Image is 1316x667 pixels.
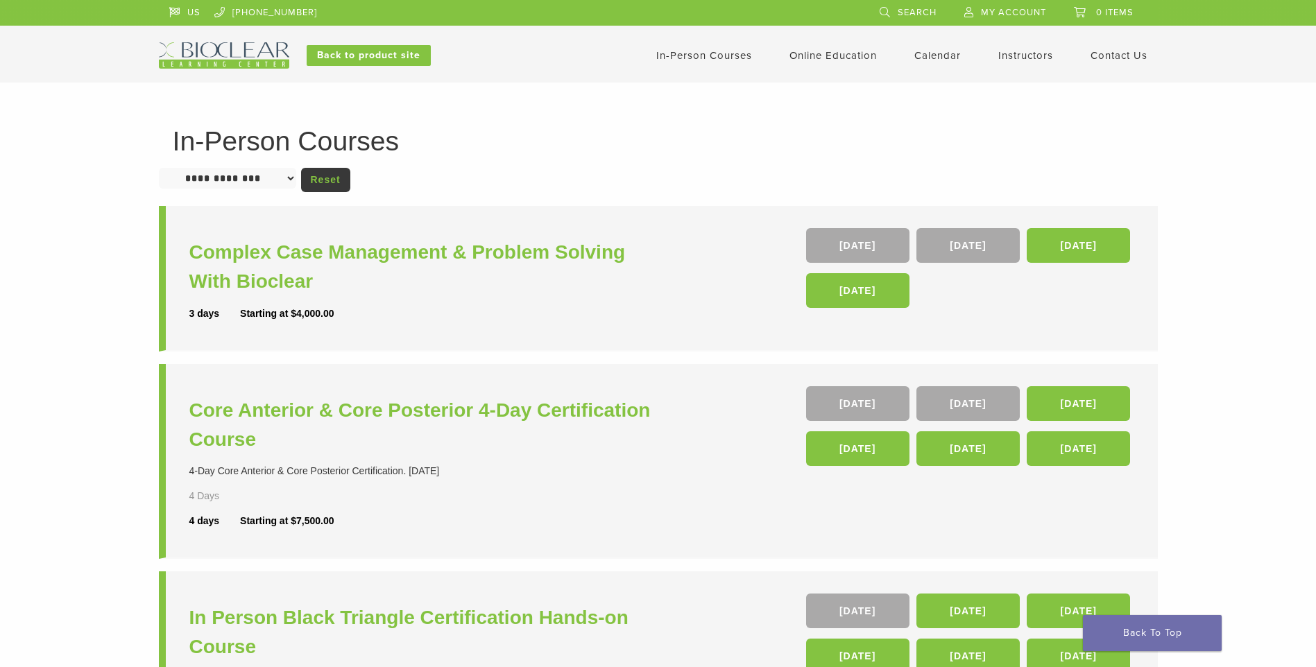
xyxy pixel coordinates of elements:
[307,45,431,66] a: Back to product site
[1027,228,1130,263] a: [DATE]
[806,228,1134,315] div: , , ,
[656,49,752,62] a: In-Person Courses
[998,49,1053,62] a: Instructors
[189,238,662,296] a: Complex Case Management & Problem Solving With Bioclear
[173,128,1144,155] h1: In-Person Courses
[806,386,1134,473] div: , , , , ,
[189,514,241,528] div: 4 days
[1027,431,1130,466] a: [DATE]
[1096,7,1134,18] span: 0 items
[159,42,289,69] img: Bioclear
[1027,386,1130,421] a: [DATE]
[981,7,1046,18] span: My Account
[916,386,1020,421] a: [DATE]
[916,594,1020,628] a: [DATE]
[806,273,909,308] a: [DATE]
[189,489,260,503] div: 4 Days
[189,396,662,454] a: Core Anterior & Core Posterior 4-Day Certification Course
[1027,594,1130,628] a: [DATE]
[189,464,662,478] div: 4-Day Core Anterior & Core Posterior Certification. [DATE]
[1091,49,1147,62] a: Contact Us
[806,431,909,466] a: [DATE]
[806,594,909,628] a: [DATE]
[898,7,937,18] span: Search
[789,49,877,62] a: Online Education
[240,306,334,321] div: Starting at $4,000.00
[189,306,241,321] div: 3 days
[806,386,909,421] a: [DATE]
[301,168,350,192] a: Reset
[914,49,961,62] a: Calendar
[1083,615,1222,651] a: Back To Top
[240,514,334,528] div: Starting at $7,500.00
[189,603,662,661] a: In Person Black Triangle Certification Hands-on Course
[806,228,909,263] a: [DATE]
[916,228,1020,263] a: [DATE]
[916,431,1020,466] a: [DATE]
